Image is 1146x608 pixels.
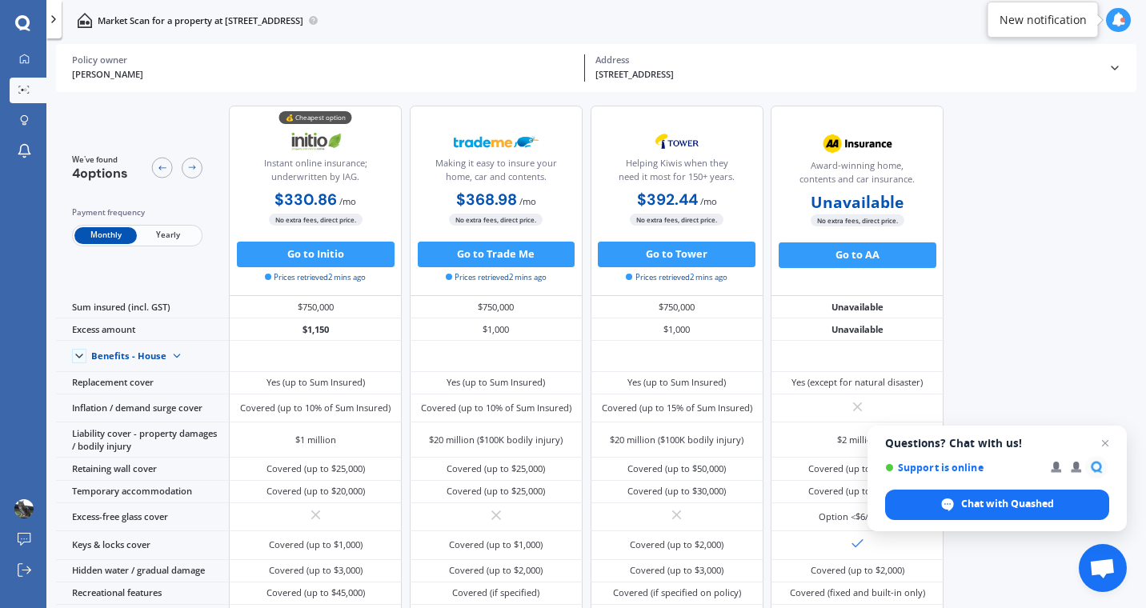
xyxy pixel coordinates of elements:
[771,296,944,318] div: Unavailable
[595,54,1098,66] div: Address
[56,318,229,341] div: Excess amount
[410,318,583,341] div: $1,000
[601,157,751,189] div: Helping Kiwis when they need it most for 150+ years.
[446,272,547,283] span: Prices retrieved 2 mins ago
[595,68,1098,82] div: [STREET_ADDRESS]
[808,462,907,475] div: Covered (up to $50,000)
[56,394,229,422] div: Inflation / demand surge cover
[74,227,137,244] span: Monthly
[627,376,726,389] div: Yes (up to Sum Insured)
[410,296,583,318] div: $750,000
[274,126,359,158] img: Initio.webp
[72,154,128,166] span: We've found
[811,214,904,226] span: No extra fees, direct price.
[274,190,337,210] b: $330.86
[295,434,336,446] div: $1 million
[771,318,944,341] div: Unavailable
[269,538,363,551] div: Covered (up to $1,000)
[613,586,741,599] div: Covered (if specified on policy)
[627,462,726,475] div: Covered (up to $50,000)
[452,586,539,599] div: Covered (if specified)
[782,159,932,191] div: Award-winning home, contents and car insurance.
[449,564,543,577] div: Covered (up to $2,000)
[602,402,752,414] div: Covered (up to 15% of Sum Insured)
[56,458,229,480] div: Retaining wall cover
[808,485,907,498] div: Covered (up to $20,000)
[266,462,365,475] div: Covered (up to $25,000)
[635,126,719,158] img: Tower.webp
[791,376,923,389] div: Yes (except for natural disaster)
[885,490,1109,520] span: Chat with Quashed
[447,485,545,498] div: Covered (up to $25,000)
[627,485,726,498] div: Covered (up to $30,000)
[72,165,128,182] span: 4 options
[339,195,356,207] span: / mo
[421,402,571,414] div: Covered (up to 10% of Sum Insured)
[630,564,723,577] div: Covered (up to $3,000)
[790,586,925,599] div: Covered (fixed and built-in only)
[598,242,755,267] button: Go to Tower
[447,462,545,475] div: Covered (up to $25,000)
[56,481,229,503] div: Temporary accommodation
[269,214,363,226] span: No extra fees, direct price.
[418,242,575,267] button: Go to Trade Me
[637,190,698,210] b: $392.44
[626,272,727,283] span: Prices retrieved 2 mins ago
[237,242,395,267] button: Go to Initio
[266,376,365,389] div: Yes (up to Sum Insured)
[421,157,571,189] div: Making it easy to insure your home, car and contents.
[454,126,539,158] img: Trademe.webp
[885,437,1109,450] span: Questions? Chat with us!
[630,214,723,226] span: No extra fees, direct price.
[429,434,563,446] div: $20 million ($100K bodily injury)
[1079,544,1127,592] a: Open chat
[449,214,543,226] span: No extra fees, direct price.
[1000,12,1087,28] div: New notification
[72,206,202,219] div: Payment frequency
[811,564,904,577] div: Covered (up to $2,000)
[56,531,229,559] div: Keys & locks cover
[240,402,391,414] div: Covered (up to 10% of Sum Insured)
[98,14,303,27] p: Market Scan for a property at [STREET_ADDRESS]
[961,497,1054,511] span: Chat with Quashed
[72,54,575,66] div: Policy owner
[56,560,229,582] div: Hidden water / gradual damage
[14,499,34,518] img: ACg8ocKGHF05WEmiJqcrBuWO6Cq_XtxBbCyNW7W16gBezEsbFSuo_aI=s96-c
[266,586,365,599] div: Covered (up to $45,000)
[779,242,936,268] button: Go to AA
[449,538,543,551] div: Covered (up to $1,000)
[166,346,187,366] img: Benefit content down
[610,434,743,446] div: $20 million ($100K bodily injury)
[519,195,536,207] span: / mo
[269,564,363,577] div: Covered (up to $3,000)
[837,434,878,446] div: $2 million
[700,195,717,207] span: / mo
[456,190,517,210] b: $368.98
[815,128,900,160] img: AA.webp
[56,582,229,605] div: Recreational features
[229,318,402,341] div: $1,150
[885,462,1040,474] span: Support is online
[91,350,166,362] div: Benefits - House
[137,227,199,244] span: Yearly
[265,272,366,283] span: Prices retrieved 2 mins ago
[630,538,723,551] div: Covered (up to $2,000)
[591,318,763,341] div: $1,000
[591,296,763,318] div: $750,000
[266,485,365,498] div: Covered (up to $20,000)
[447,376,545,389] div: Yes (up to Sum Insured)
[56,422,229,458] div: Liability cover - property damages / bodily injury
[279,111,352,124] div: 💰 Cheapest option
[819,510,896,523] div: Option <$6/month
[811,196,904,209] b: Unavailable
[229,296,402,318] div: $750,000
[77,13,92,28] img: home-and-contents.b802091223b8502ef2dd.svg
[56,372,229,394] div: Replacement cover
[56,296,229,318] div: Sum insured (incl. GST)
[56,503,229,531] div: Excess-free glass cover
[72,68,575,82] div: [PERSON_NAME]
[240,157,391,189] div: Instant online insurance; underwritten by IAG.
